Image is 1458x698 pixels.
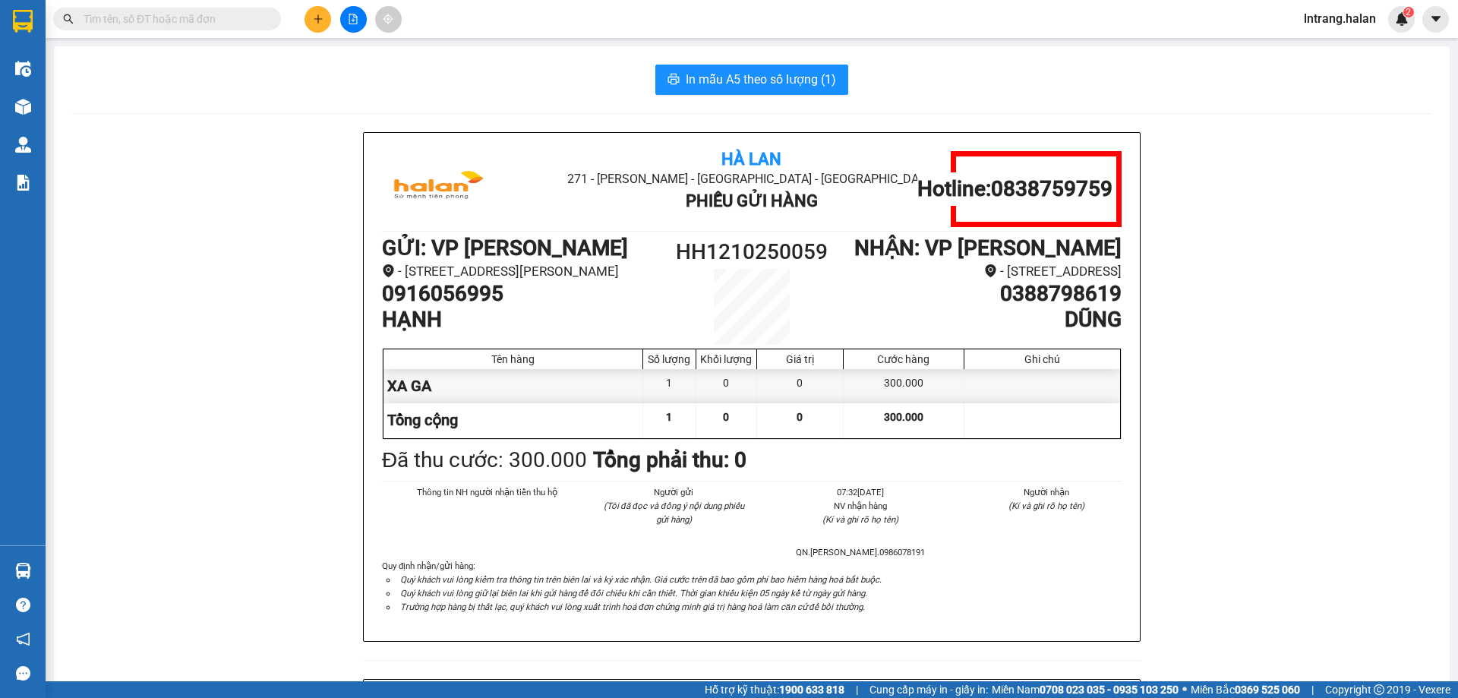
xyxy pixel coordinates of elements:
[844,369,964,403] div: 300.000
[604,501,744,525] i: (Tôi đã đọc và đồng ý nội dung phiếu gửi hàng)
[1429,12,1443,26] span: caret-down
[1191,681,1300,698] span: Miền Bắc
[856,681,858,698] span: |
[1403,7,1414,17] sup: 2
[785,545,936,559] li: QN.[PERSON_NAME].0986078191
[972,485,1122,499] li: Người nhận
[382,261,659,282] li: - [STREET_ADDRESS][PERSON_NAME]
[1422,6,1449,33] button: caret-down
[16,598,30,612] span: question-circle
[383,369,643,403] div: XA GA
[686,70,836,89] span: In mẫu A5 theo số lượng (1)
[968,353,1116,365] div: Ghi chú
[655,65,848,95] button: printerIn mẫu A5 theo số lượng (1)
[375,6,402,33] button: aim
[63,14,74,24] span: search
[400,602,865,612] i: Trường hợp hàng bị thất lạc, quý khách vui lòng xuất trình hoá đơn chứng minh giá trị hàng hoá là...
[696,369,757,403] div: 0
[15,175,31,191] img: solution-icon
[593,447,746,472] b: Tổng phải thu: 0
[412,485,563,499] li: Thông tin NH người nhận tiền thu hộ
[844,307,1122,333] h1: DŨNG
[705,681,844,698] span: Hỗ trợ kỹ thuật:
[16,666,30,681] span: message
[1395,12,1409,26] img: icon-new-feature
[15,137,31,153] img: warehouse-icon
[599,485,750,499] li: Người gửi
[1311,681,1314,698] span: |
[400,588,867,599] i: Quý khách vui lòng giữ lại biên lai khi gửi hàng để đối chiếu khi cần thiết. Thời gian khiếu kiện...
[15,61,31,77] img: warehouse-icon
[348,14,358,24] span: file-add
[382,281,659,307] h1: 0916056995
[844,261,1122,282] li: - [STREET_ADDRESS]
[1235,684,1300,696] strong: 0369 525 060
[382,307,659,333] h1: HẠNH
[779,684,844,696] strong: 1900 633 818
[844,281,1122,307] h1: 0388798619
[700,353,753,365] div: Khối lượng
[382,264,395,277] span: environment
[723,411,729,423] span: 0
[797,411,803,423] span: 0
[382,235,628,261] b: GỬI : VP [PERSON_NAME]
[884,411,923,423] span: 300.000
[305,6,331,33] button: plus
[505,169,998,188] li: 271 - [PERSON_NAME] - [GEOGRAPHIC_DATA] - [GEOGRAPHIC_DATA]
[383,14,393,24] span: aim
[666,411,672,423] span: 1
[1040,684,1179,696] strong: 0708 023 035 - 0935 103 250
[1406,7,1411,17] span: 2
[984,264,997,277] span: environment
[785,499,936,513] li: NV nhận hàng
[643,369,696,403] div: 1
[382,559,1122,614] div: Quy định nhận/gửi hàng :
[1374,684,1384,695] span: copyright
[992,681,1179,698] span: Miền Nam
[785,485,936,499] li: 07:32[DATE]
[1008,501,1084,511] i: (Kí và ghi rõ họ tên)
[869,681,988,698] span: Cung cấp máy in - giấy in:
[387,411,458,429] span: Tổng cộng
[647,353,692,365] div: Số lượng
[387,353,639,365] div: Tên hàng
[400,574,882,585] i: Quý khách vui lòng kiểm tra thông tin trên biên lai và ký xác nhận. Giá cước trên đã bao gồm phí ...
[15,563,31,579] img: warehouse-icon
[1292,9,1388,28] span: lntrang.halan
[847,353,960,365] div: Cước hàng
[340,6,367,33] button: file-add
[917,176,1112,202] h1: Hotline: 0838759759
[667,73,680,87] span: printer
[822,514,898,525] i: (Kí và ghi rõ họ tên)
[313,14,323,24] span: plus
[382,444,587,477] div: Đã thu cước : 300.000
[854,235,1122,261] b: NHẬN : VP [PERSON_NAME]
[757,369,844,403] div: 0
[15,99,31,115] img: warehouse-icon
[382,151,496,227] img: logo.jpg
[13,10,33,33] img: logo-vxr
[659,235,844,269] h1: HH1210250059
[16,632,30,646] span: notification
[721,150,781,169] b: Hà Lan
[761,353,839,365] div: Giá trị
[84,11,263,27] input: Tìm tên, số ĐT hoặc mã đơn
[1182,687,1187,693] span: ⚪️
[686,191,818,210] b: Phiếu Gửi Hàng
